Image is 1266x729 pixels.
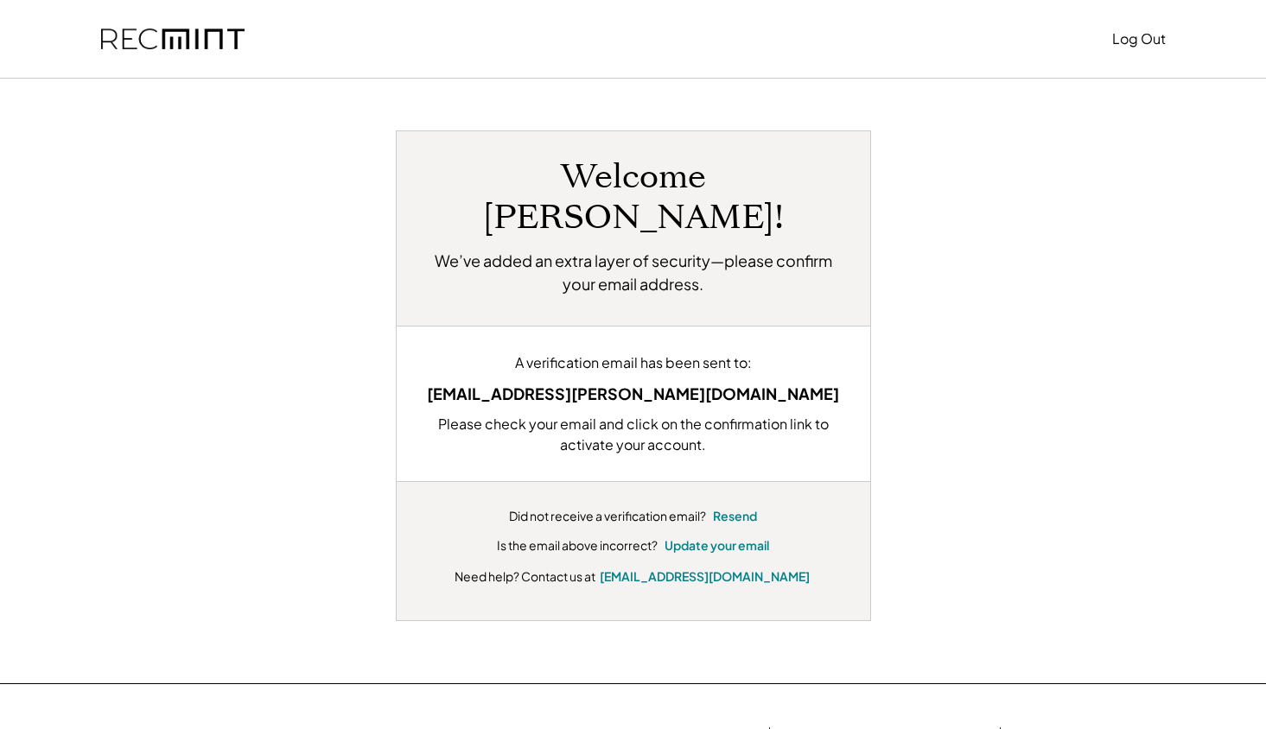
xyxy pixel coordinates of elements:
[423,352,844,373] div: A verification email has been sent to:
[423,157,844,238] h1: Welcome [PERSON_NAME]!
[423,414,844,455] div: Please check your email and click on the confirmation link to activate your account.
[101,29,245,50] img: recmint-logotype%403x.png
[600,568,810,584] a: [EMAIL_ADDRESS][DOMAIN_NAME]
[497,537,658,555] div: Is the email above incorrect?
[423,382,844,405] div: [EMAIL_ADDRESS][PERSON_NAME][DOMAIN_NAME]
[1112,22,1166,56] button: Log Out
[509,508,706,525] div: Did not receive a verification email?
[665,537,769,555] button: Update your email
[423,249,844,295] h2: We’ve added an extra layer of security—please confirm your email address.
[455,567,595,586] div: Need help? Contact us at
[713,508,757,525] button: Resend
